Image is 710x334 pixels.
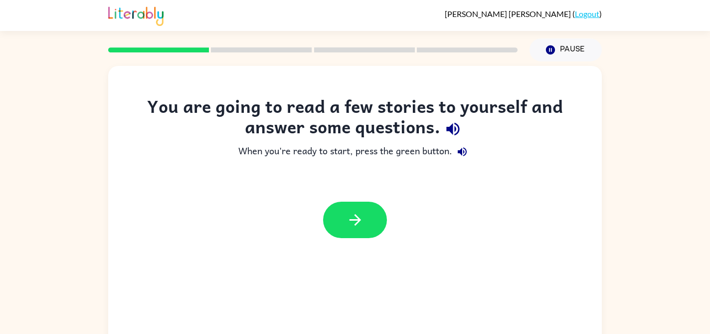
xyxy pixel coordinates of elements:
[445,9,572,18] span: [PERSON_NAME] [PERSON_NAME]
[128,96,582,142] div: You are going to read a few stories to yourself and answer some questions.
[445,9,602,18] div: ( )
[530,38,602,61] button: Pause
[575,9,599,18] a: Logout
[128,142,582,162] div: When you're ready to start, press the green button.
[108,4,164,26] img: Literably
